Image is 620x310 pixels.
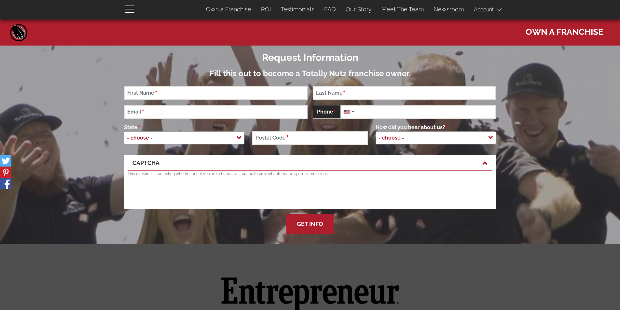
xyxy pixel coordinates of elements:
iframe: reCAPTCHA [128,180,227,205]
input: Postal Code [252,131,367,145]
button: Get Info [286,214,334,234]
p: This question is for testing whether or not you are a human visitor and to prevent automated spam... [128,171,492,177]
span: - choose - [376,131,411,144]
a: CAPTCHA [132,159,488,167]
a: Testimonials [276,3,319,16]
input: First Name [124,86,308,100]
h2: Request Information [124,52,496,63]
a: Own a Franchise [201,3,256,16]
div: United States: +1 [341,105,356,118]
a: FAQ [319,3,341,16]
a: ROI [256,3,276,16]
input: Email [124,105,308,119]
span: Phone [313,105,341,119]
a: Meet The Team [377,3,429,16]
span: Own a Franchise [526,24,603,38]
span: State [124,124,141,130]
input: Last Name [313,86,496,100]
h3: Fill this out to become a Totally Nutz franchise owner. [124,69,496,78]
a: Home [9,23,29,42]
a: Our Story [341,3,377,16]
a: Newsroom [429,3,469,16]
span: - choose - [376,131,496,144]
span: - choose - [124,131,244,144]
span: How did you hear about us? [376,124,448,130]
span: - choose - [124,131,159,144]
